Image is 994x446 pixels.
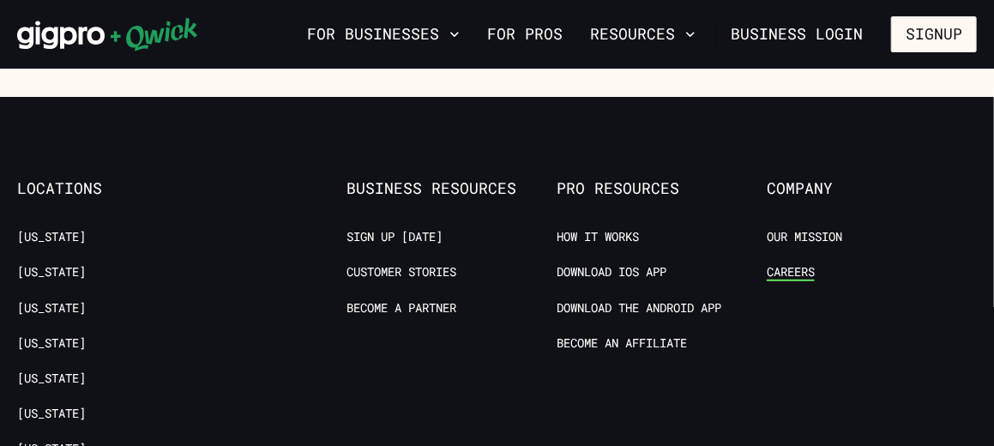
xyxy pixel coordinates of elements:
a: [US_STATE] [17,264,86,280]
a: Sign up [DATE] [346,229,443,245]
button: Signup [891,16,977,52]
a: Our Mission [767,229,842,245]
span: Pro Resources [557,179,767,198]
a: Become an Affiliate [557,335,687,352]
a: [US_STATE] [17,406,86,422]
a: Customer stories [346,264,456,280]
a: Business Login [716,16,877,52]
a: For Pros [480,20,569,49]
a: How it Works [557,229,639,245]
a: [US_STATE] [17,335,86,352]
a: Download the Android App [557,300,721,316]
a: [US_STATE] [17,371,86,387]
a: Become a Partner [346,300,456,316]
span: Business Resources [346,179,557,198]
a: [US_STATE] [17,229,86,245]
a: Download IOS App [557,264,666,280]
a: Careers [767,264,815,280]
button: For Businesses [300,20,467,49]
a: [US_STATE] [17,300,86,316]
button: Resources [583,20,702,49]
span: Locations [17,179,227,198]
span: Company [767,179,977,198]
